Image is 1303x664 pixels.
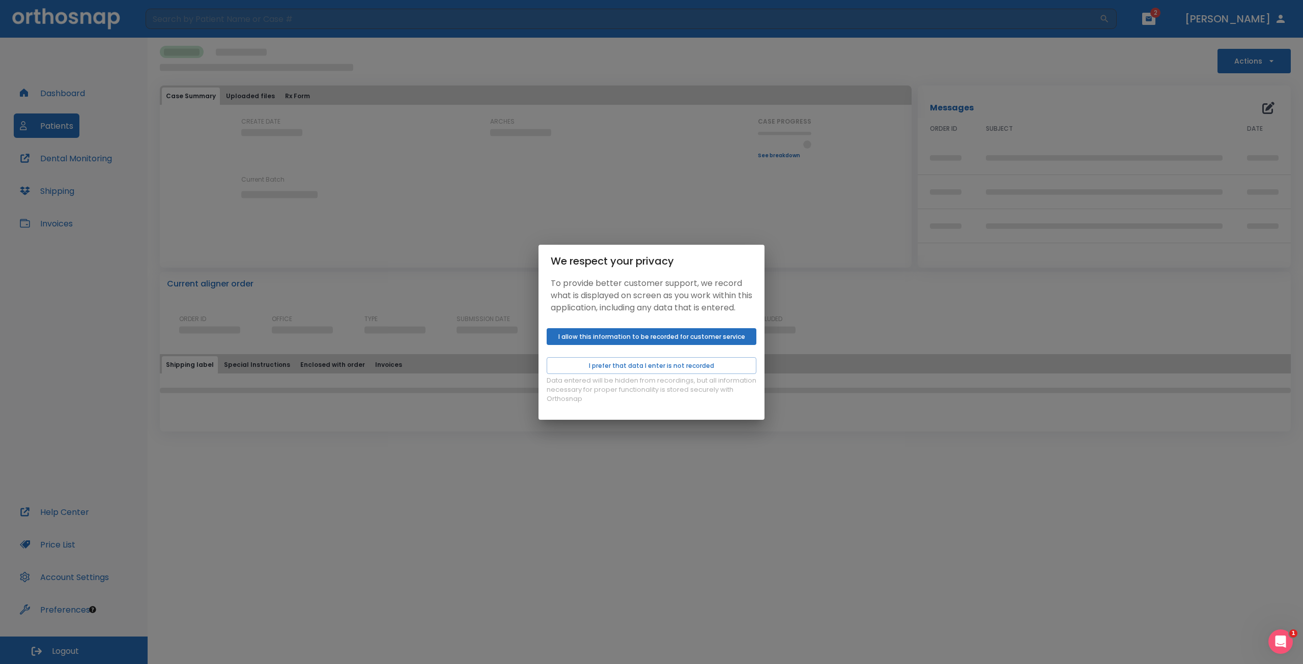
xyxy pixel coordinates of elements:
[547,357,756,374] button: I prefer that data I enter is not recorded
[547,328,756,345] button: I allow this information to be recorded for customer service
[551,277,752,314] p: To provide better customer support, we record what is displayed on screen as you work within this...
[547,376,756,403] p: Data entered will be hidden from recordings, but all information necessary for proper functionali...
[551,253,752,269] div: We respect your privacy
[1268,629,1293,654] iframe: Intercom live chat
[1289,629,1297,638] span: 1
